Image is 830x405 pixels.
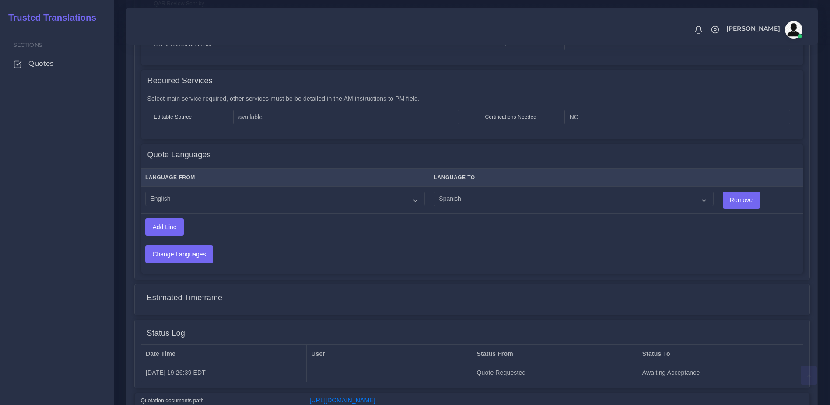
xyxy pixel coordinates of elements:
label: Editable Source [154,113,192,121]
th: Status To [637,345,803,363]
label: Certifications Needed [485,113,537,121]
a: Quotes [7,54,107,73]
h4: Quote Languages [147,150,211,160]
th: Date Time [141,345,306,363]
input: Add Line [146,219,183,235]
th: Language To [429,169,718,187]
span: Quotes [28,59,53,68]
th: Status From [472,345,637,363]
th: Language From [141,169,430,187]
p: Select main service required, other services must be be detailed in the AM instructions to PM field. [147,94,797,103]
input: Remove [723,192,760,209]
a: [PERSON_NAME]avatar [722,21,805,39]
h4: Required Services [147,76,213,86]
input: Change Languages [146,246,213,263]
h4: Status Log [147,329,185,338]
h2: Trusted Translations [2,12,96,23]
td: Quote Requested [472,363,637,382]
td: [DATE] 19:26:39 EDT [141,363,306,382]
img: avatar [785,21,802,39]
span: [PERSON_NAME] [726,25,780,32]
label: DTPM Comments to AM [154,41,212,49]
td: Awaiting Acceptance [637,363,803,382]
a: Trusted Translations [2,11,96,25]
th: User [306,345,472,363]
label: Quotation documents path [141,397,204,405]
span: Sections [14,42,42,48]
h4: Estimated Timeframe [147,293,223,303]
a: [URL][DOMAIN_NAME] [310,397,375,404]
